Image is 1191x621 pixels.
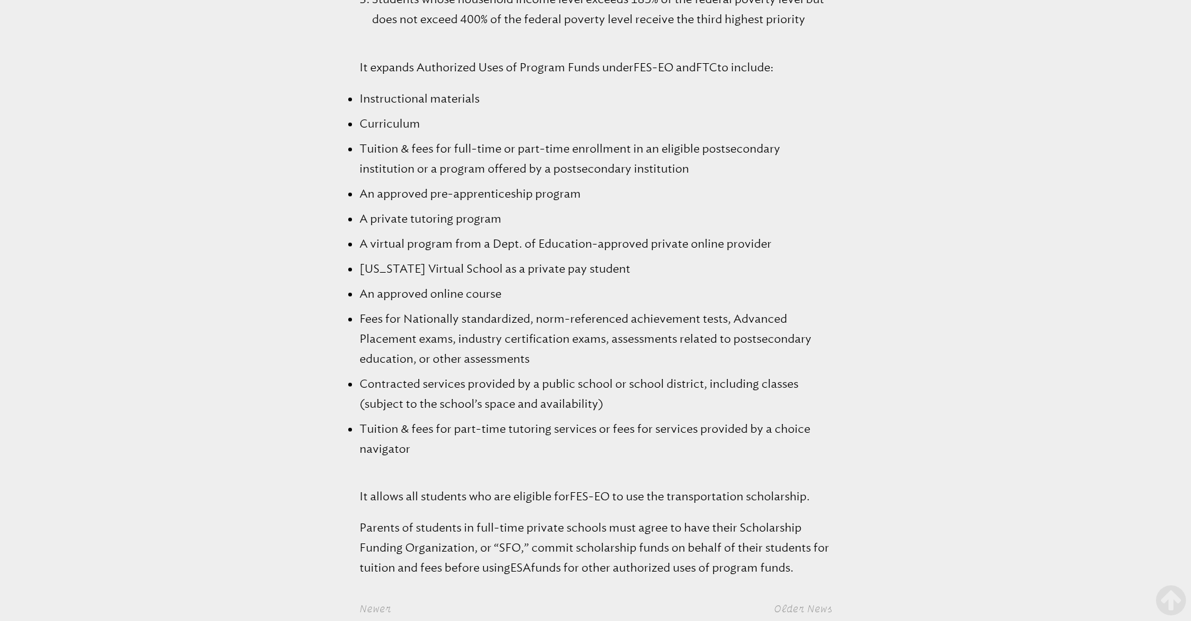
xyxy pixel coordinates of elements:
[359,184,832,204] li: An approved pre-apprenticeship program
[359,309,832,369] li: Fees for Nationally standardized, norm-referenced achievement tests, Advanced Placement exams, in...
[359,234,832,254] li: A virtual program from a Dept. of Education-approved private online provider
[359,601,540,616] label: Newer
[359,89,832,109] li: Instructional materials
[633,61,652,74] span: FES
[359,139,832,179] li: Tuition & fees for full-time or part-time enrollment in an eligible postsecondary institution or ...
[696,61,717,74] span: FTC
[651,601,832,616] label: Older News
[359,374,832,414] li: Contracted services provided by a public school or school district, including classes (subject to...
[359,58,832,78] p: It expands Authorized Uses of Program Funds under -EO and to include:
[359,114,832,134] li: Curriculum
[359,259,832,279] li: [US_STATE] Virtual School as a private pay student
[570,490,588,503] span: FES
[359,419,832,459] li: Tuition & fees for part-time tutoring services or fees for services provided by a choice navigator
[359,487,832,507] p: It allows all students who are eligible for -EO to use the transportation scholarship.
[359,284,832,304] li: An approved online course
[510,561,531,575] span: ESA
[359,209,832,229] li: A private tutoring program
[359,518,832,578] p: Parents of students in full-time private schools must agree to have their Scholarship Funding Org...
